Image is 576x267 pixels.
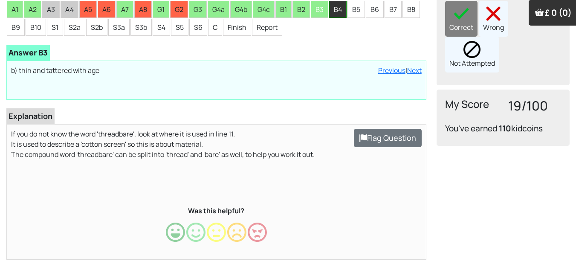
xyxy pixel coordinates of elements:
[366,1,384,18] li: B6
[208,19,222,36] li: C
[223,19,251,36] li: Finish
[508,98,561,113] h3: 19/100
[189,19,207,36] li: S6
[275,1,292,18] li: B1
[378,66,405,75] a: Previous
[134,1,152,18] li: A8
[47,19,63,36] li: S1
[485,5,502,22] img: cross40x40.png
[79,1,97,18] li: A5
[9,111,52,121] b: Explanation
[227,232,246,242] a: Unhappy
[402,1,420,18] li: B8
[153,19,170,36] li: S4
[445,37,499,73] div: Not Attempted
[230,1,252,18] li: G4b
[86,19,107,36] li: S2b
[11,65,422,75] p: b) thin and tattered with age
[248,232,267,242] a: Very Unhappy
[378,65,422,75] div: |
[463,41,480,58] img: block.png
[311,1,328,18] li: B3
[64,19,85,36] li: S2a
[445,98,498,110] h4: My Score
[166,232,185,242] a: Very Happy
[479,1,508,37] div: Wrong
[385,1,402,18] li: B7
[186,232,206,242] a: Happy
[153,1,169,18] li: G1
[171,19,188,36] li: S5
[253,1,275,18] li: G4c
[207,232,226,242] a: Neutral
[26,19,46,36] li: B10
[292,1,310,18] li: B2
[535,8,544,17] img: Your items in the shopping basket
[42,1,60,18] li: A3
[130,19,152,36] li: S3b
[108,19,130,36] li: S3a
[252,19,282,36] li: Report
[499,123,511,134] b: 110
[208,1,229,18] li: G4a
[354,129,422,147] button: Flag Question
[7,19,25,36] li: B9
[347,1,365,18] li: B5
[545,7,572,18] span: £ 0 (0)
[11,129,422,180] p: If you do not know the word 'threadbare', look at where it is used in line 11. It is used to desc...
[407,66,422,75] a: Next
[7,1,23,18] li: A1
[189,1,207,18] li: G3
[116,1,133,18] li: A7
[98,1,116,18] li: A6
[445,124,561,133] h4: You've earned kidcoins
[9,47,48,58] b: Answer B3
[170,1,188,18] li: G2
[24,1,41,18] li: A2
[61,1,78,18] li: A4
[329,1,347,18] li: B4
[188,206,244,215] b: Was this helpful?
